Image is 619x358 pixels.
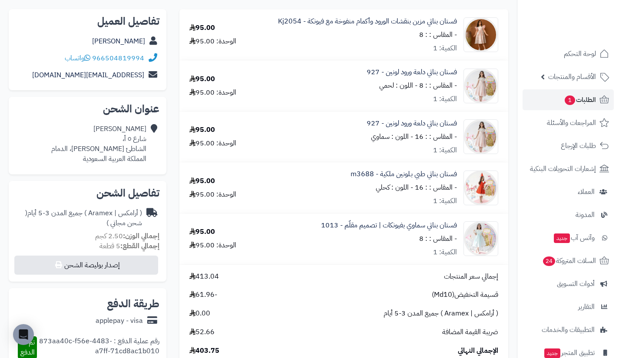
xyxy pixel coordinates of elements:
[415,182,457,193] small: - المقاس : : 16
[523,204,614,225] a: المدونة
[576,209,595,221] span: المدونة
[543,256,555,266] span: 24
[25,208,142,228] span: ( شحن مجاني )
[189,227,215,237] div: 95.00
[379,80,417,91] small: - اللون : لحمي
[367,118,457,128] a: فستان بناتي دلعة ورود لونين - 927
[523,181,614,202] a: العملاء
[464,17,498,52] img: 1733061751-IMG_202411301850016_edit_152074407752315-90x90.jpg
[415,131,457,142] small: - المقاس : : 16
[444,272,498,282] span: إجمالي سعر المنتجات
[95,231,159,241] small: 2.50 كجم
[189,125,215,135] div: 95.00
[530,163,596,175] span: إشعارات التحويلات البنكية
[189,88,236,98] div: الوحدة: 95.00
[557,278,595,290] span: أدوات التسويق
[523,319,614,340] a: التطبيقات والخدمات
[464,69,498,103] img: 1751172374-IMG_8193-90x90.jpeg
[432,290,498,300] span: قسيمة التخفيض(Md10)
[20,337,35,358] span: تم الدفع
[433,196,457,206] div: الكمية: 1
[578,186,595,198] span: العملاء
[16,208,142,228] div: ( أرامكس | Aramex ) جميع المدن 3-5 أيام
[523,273,614,294] a: أدوات التسويق
[16,104,159,114] h2: عنوان الشحن
[464,221,498,256] img: 1751170828--d%20481-90x90.jpeg
[189,272,219,282] span: 413.04
[65,53,90,63] a: واتساب
[189,290,217,300] span: -61.96
[107,299,159,309] h2: طريقة الدفع
[523,296,614,317] a: التقارير
[523,158,614,179] a: إشعارات التحويلات البنكية
[14,256,158,275] button: إصدار بوليصة الشحن
[189,176,215,186] div: 95.00
[561,140,596,152] span: طلبات الإرجاع
[523,112,614,133] a: المراجعات والأسئلة
[189,346,219,356] span: 403.75
[99,241,159,251] small: 5 قطعة
[523,89,614,110] a: الطلبات1
[367,67,457,77] a: فستان بناتي دلعة ورود لونين - 927
[120,241,159,251] strong: إجمالي القطع:
[51,124,146,164] div: [PERSON_NAME] شارع ٥ أ، الشاطئ [PERSON_NAME]، الدمام المملكة العربية السعودية
[376,182,413,193] small: - اللون : كحلي
[564,94,596,106] span: الطلبات
[554,233,570,243] span: جديد
[560,24,611,43] img: logo-2.png
[542,324,595,336] span: التطبيقات والخدمات
[547,117,596,129] span: المراجعات والأسئلة
[419,233,457,244] small: - المقاس : : 8
[553,232,595,244] span: وآتس آب
[92,53,144,63] a: 966504819994
[189,309,210,319] span: 0.00
[433,43,457,53] div: الكمية: 1
[13,324,34,345] div: Open Intercom Messenger
[96,316,143,326] div: applepay - visa
[442,327,498,337] span: ضريبة القيمة المضافة
[189,23,215,33] div: 95.00
[16,16,159,26] h2: تفاصيل العميل
[464,171,498,205] img: 1748122073-IMG_4742-90x90.jpeg
[523,135,614,156] a: طلبات الإرجاع
[419,80,457,91] small: - المقاس : : 8
[189,74,215,84] div: 95.00
[32,70,144,80] a: [EMAIL_ADDRESS][DOMAIN_NAME]
[464,119,498,154] img: 1751172374-IMG_8193-90x90.jpeg
[433,145,457,155] div: الكمية: 1
[351,169,457,179] a: فستان بناتي طبي بـلونين ملكية - m3688
[565,95,575,105] span: 1
[384,309,498,319] span: ( أرامكس | Aramex ) جميع المدن 3-5 أيام
[433,94,457,104] div: الكمية: 1
[542,255,596,267] span: السلات المتروكة
[16,188,159,198] h2: تفاصيل الشحن
[578,301,595,313] span: التقارير
[92,36,145,46] a: [PERSON_NAME]
[523,250,614,271] a: السلات المتروكة24
[523,43,614,64] a: لوحة التحكم
[548,71,596,83] span: الأقسام والمنتجات
[419,30,457,40] small: - المقاس : : 8
[544,348,560,358] span: جديد
[123,231,159,241] strong: إجمالي الوزن:
[189,36,236,46] div: الوحدة: 95.00
[371,131,413,142] small: - اللون : سماوي
[189,240,236,250] div: الوحدة: 95.00
[523,227,614,248] a: وآتس آبجديد
[278,16,457,26] a: فستان بناتي مزين بنقشات الورود وأكمام منفوخة مع فيونكة - Kj2054
[458,346,498,356] span: الإجمالي النهائي
[564,48,596,60] span: لوحة التحكم
[189,138,236,148] div: الوحدة: 95.00
[433,247,457,257] div: الكمية: 1
[321,220,457,230] a: فستان بناتي سماوي بفيونكات | تصميم مقلّم - 1013
[189,327,215,337] span: 52.66
[189,190,236,200] div: الوحدة: 95.00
